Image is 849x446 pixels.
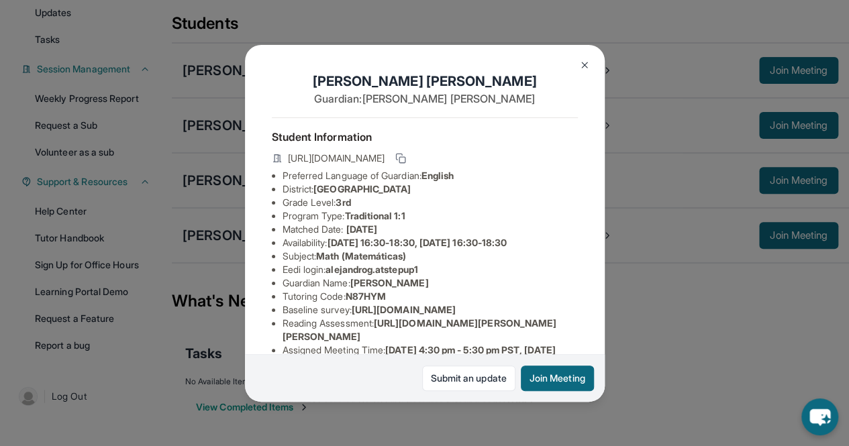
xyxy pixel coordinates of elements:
[283,317,578,343] li: Reading Assessment :
[283,317,557,342] span: [URL][DOMAIN_NAME][PERSON_NAME][PERSON_NAME]
[283,303,578,317] li: Baseline survey :
[344,210,405,221] span: Traditional 1:1
[283,169,578,182] li: Preferred Language of Guardian:
[272,91,578,107] p: Guardian: [PERSON_NAME] [PERSON_NAME]
[422,366,515,391] a: Submit an update
[283,196,578,209] li: Grade Level:
[283,263,578,276] li: Eedi login :
[313,183,411,194] span: [GEOGRAPHIC_DATA]
[346,290,386,302] span: N87HYM
[346,223,377,235] span: [DATE]
[283,236,578,249] li: Availability:
[283,344,556,369] span: [DATE] 4:30 pm - 5:30 pm PST, [DATE] 4:30 pm - 5:30 pm PST
[350,277,429,288] span: [PERSON_NAME]
[283,343,578,370] li: Assigned Meeting Time :
[283,182,578,196] li: District:
[283,276,578,290] li: Guardian Name :
[272,72,578,91] h1: [PERSON_NAME] [PERSON_NAME]
[283,223,578,236] li: Matched Date:
[283,209,578,223] li: Program Type:
[352,304,456,315] span: [URL][DOMAIN_NAME]
[579,60,590,70] img: Close Icon
[327,237,507,248] span: [DATE] 16:30-18:30, [DATE] 16:30-18:30
[336,197,350,208] span: 3rd
[288,152,385,165] span: [URL][DOMAIN_NAME]
[326,264,417,275] span: alejandrog.atstepup1
[316,250,406,262] span: Math (Matemáticas)
[283,249,578,263] li: Subject :
[283,290,578,303] li: Tutoring Code :
[421,170,454,181] span: English
[272,129,578,145] h4: Student Information
[801,398,838,435] button: chat-button
[393,150,409,166] button: Copy link
[521,366,594,391] button: Join Meeting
